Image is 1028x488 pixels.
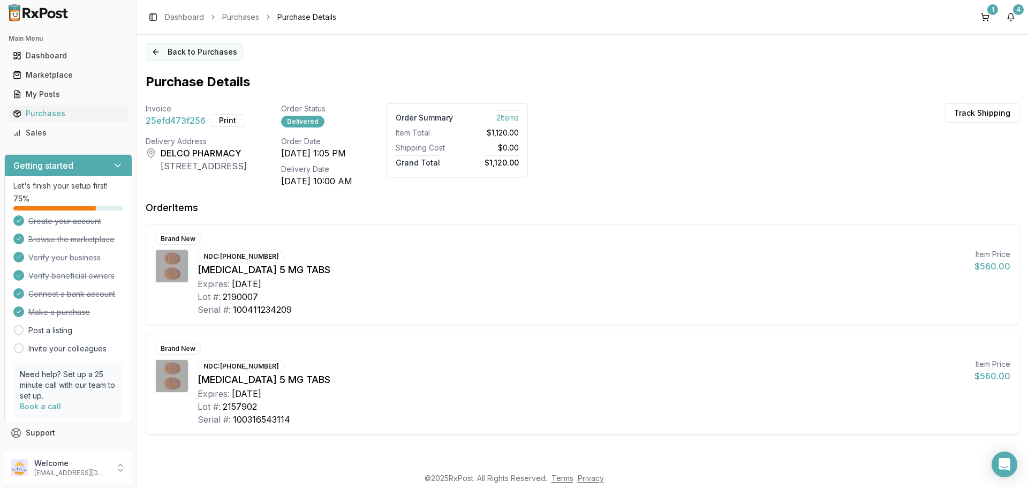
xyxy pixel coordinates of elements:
[232,387,261,400] div: [DATE]
[20,369,117,401] p: Need help? Set up a 25 minute call with our team to set up.
[34,458,109,469] p: Welcome
[578,474,604,483] a: Privacy
[210,114,245,127] button: Print
[13,50,124,61] div: Dashboard
[198,277,230,290] div: Expires:
[1002,9,1019,26] button: 4
[13,181,123,191] p: Let's finish your setup first!
[26,447,62,457] span: Feedback
[396,112,453,123] div: Order Summary
[396,142,453,153] div: Shipping Cost
[11,459,28,476] img: User avatar
[13,70,124,80] div: Marketplace
[198,290,221,303] div: Lot #:
[13,193,29,204] span: 75 %
[156,250,188,282] img: Eliquis 5 MG TABS
[974,260,1010,273] div: $560.00
[198,251,285,262] div: NDC: [PHONE_NUMBER]
[992,452,1017,477] div: Open Intercom Messenger
[223,290,258,303] div: 2190007
[165,12,204,22] a: Dashboard
[9,123,128,142] a: Sales
[396,155,440,167] span: Grand Total
[9,46,128,65] a: Dashboard
[223,400,257,413] div: 2157902
[9,85,128,104] a: My Posts
[28,325,72,336] a: Post a listing
[4,105,132,122] button: Purchases
[4,124,132,141] button: Sales
[9,65,128,85] a: Marketplace
[13,89,124,100] div: My Posts
[198,262,966,277] div: [MEDICAL_DATA] 5 MG TABS
[232,277,261,290] div: [DATE]
[28,289,115,299] span: Connect a bank account
[28,343,107,354] a: Invite your colleagues
[987,4,998,15] div: 1
[9,104,128,123] a: Purchases
[146,43,243,61] button: Back to Purchases
[13,108,124,119] div: Purchases
[155,343,201,355] div: Brand New
[161,160,247,172] div: [STREET_ADDRESS]
[281,103,352,114] div: Order Status
[146,103,247,114] div: Invoice
[4,423,132,442] button: Support
[4,66,132,84] button: Marketplace
[165,12,336,22] nav: breadcrumb
[222,12,259,22] a: Purchases
[20,402,61,411] a: Book a call
[977,9,994,26] button: 1
[233,413,290,426] div: 100316543114
[198,400,221,413] div: Lot #:
[974,249,1010,260] div: Item Price
[198,387,230,400] div: Expires:
[945,103,1019,123] button: Track Shipping
[28,307,90,318] span: Make a purchase
[198,372,966,387] div: [MEDICAL_DATA] 5 MG TABS
[396,127,453,138] div: Item Total
[28,216,101,227] span: Create your account
[198,303,231,316] div: Serial #:
[28,271,115,281] span: Verify beneficial owners
[1013,4,1024,15] div: 4
[974,370,1010,382] div: $560.00
[4,47,132,64] button: Dashboard
[198,413,231,426] div: Serial #:
[146,136,247,147] div: Delivery Address
[281,147,352,160] div: [DATE] 1:05 PM
[277,12,336,22] span: Purchase Details
[13,159,73,172] h3: Getting started
[28,234,115,245] span: Browse the marketplace
[487,127,519,138] span: $1,120.00
[551,474,573,483] a: Terms
[485,155,519,167] span: $1,120.00
[146,73,250,91] h1: Purchase Details
[146,114,206,127] span: 25efd473f256
[156,360,188,392] img: Eliquis 5 MG TABS
[155,233,201,245] div: Brand New
[974,359,1010,370] div: Item Price
[161,147,247,160] div: DELCO PHARMACY
[4,4,73,21] img: RxPost Logo
[198,361,285,372] div: NDC: [PHONE_NUMBER]
[28,252,101,263] span: Verify your business
[4,442,132,462] button: Feedback
[281,164,352,175] div: Delivery Date
[4,86,132,103] button: My Posts
[9,34,128,43] h2: Main Menu
[462,142,519,153] div: $0.00
[34,469,109,477] p: [EMAIL_ADDRESS][DOMAIN_NAME]
[146,200,198,215] div: Order Items
[13,127,124,138] div: Sales
[233,303,292,316] div: 100411234209
[281,136,352,147] div: Order Date
[496,110,519,122] span: 2 Item s
[281,175,352,187] div: [DATE] 10:00 AM
[281,116,324,127] div: Delivered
